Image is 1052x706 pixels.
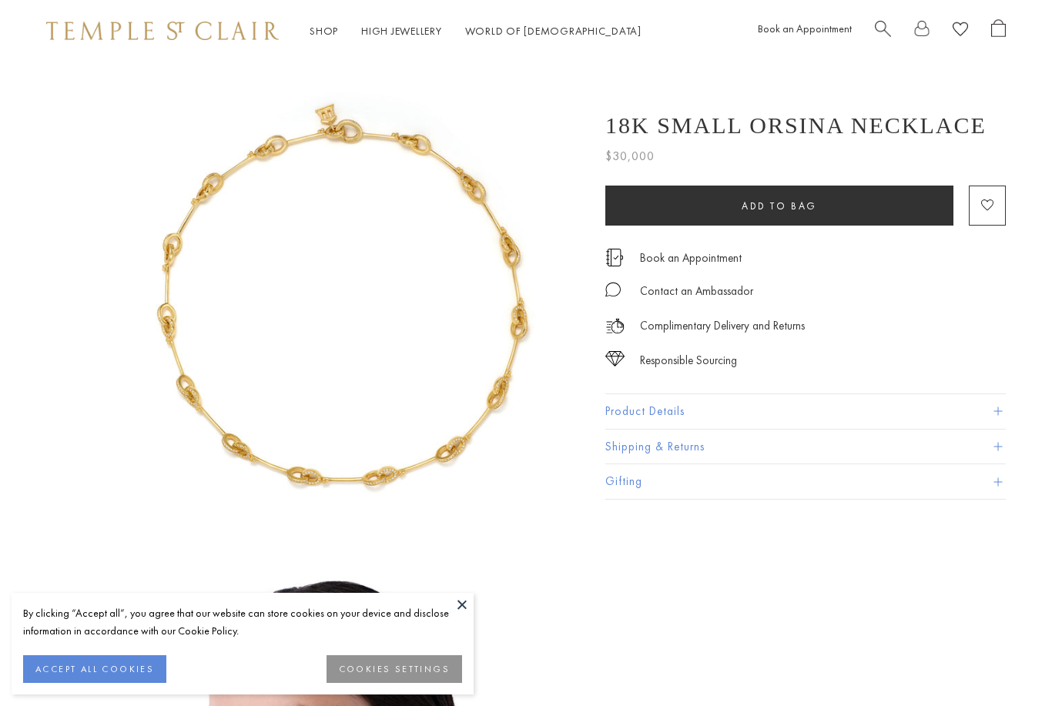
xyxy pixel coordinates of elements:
img: icon_delivery.svg [605,316,625,336]
nav: Main navigation [310,22,642,41]
div: By clicking “Accept all”, you agree that our website can store cookies on your device and disclos... [23,604,462,640]
div: Contact an Ambassador [640,282,753,301]
p: Complimentary Delivery and Returns [640,316,805,336]
a: World of [DEMOGRAPHIC_DATA]World of [DEMOGRAPHIC_DATA] [465,24,642,38]
button: COOKIES SETTINGS [327,655,462,683]
a: Book an Appointment [640,249,742,266]
a: Book an Appointment [758,22,852,35]
button: Shipping & Returns [605,430,1006,464]
div: Responsible Sourcing [640,351,737,370]
a: Open Shopping Bag [991,19,1006,43]
img: 18K Small Orsina Necklace [100,62,582,544]
a: Search [875,19,891,43]
h1: 18K Small Orsina Necklace [605,112,987,139]
iframe: Gorgias live chat messenger [975,634,1037,691]
img: icon_sourcing.svg [605,351,625,366]
a: ShopShop [310,24,338,38]
button: Add to bag [605,186,953,226]
a: High JewelleryHigh Jewellery [361,24,442,38]
img: Temple St. Clair [46,22,279,40]
img: icon_appointment.svg [605,249,624,266]
img: MessageIcon-01_2.svg [605,282,621,297]
button: Product Details [605,394,1006,429]
span: Add to bag [742,199,817,212]
button: ACCEPT ALL COOKIES [23,655,166,683]
a: View Wishlist [953,19,968,43]
button: Gifting [605,464,1006,499]
span: $30,000 [605,146,655,166]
